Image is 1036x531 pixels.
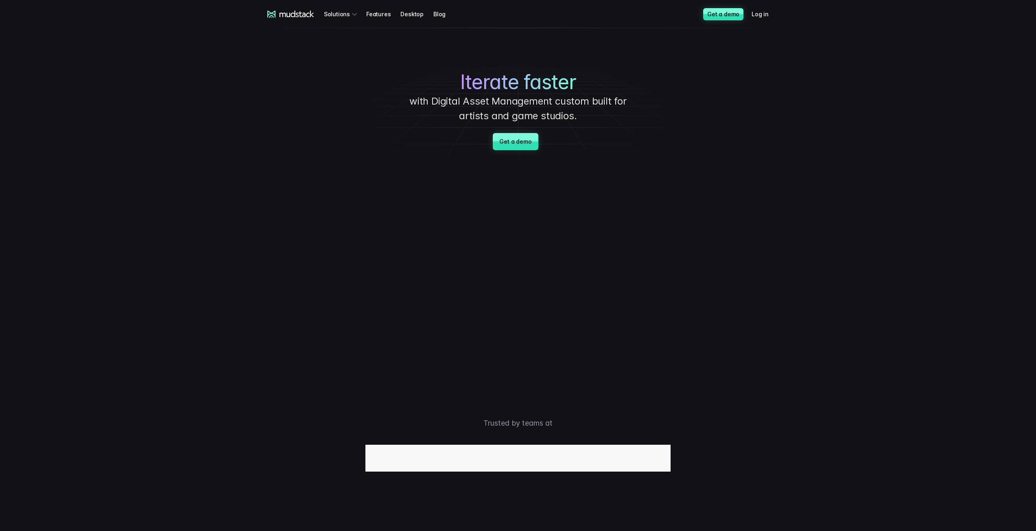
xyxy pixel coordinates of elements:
a: Blog [433,7,455,22]
p: Trusted by teams at [233,417,803,428]
a: Get a demo [493,133,538,150]
a: Features [366,7,400,22]
a: mudstack logo [267,11,314,18]
a: Get a demo [703,8,743,20]
span: Iterate faster [460,70,576,94]
div: Solutions [324,7,360,22]
a: Desktop [400,7,433,22]
p: with Digital Asset Management custom built for artists and game studios. [396,94,640,123]
a: Log in [752,7,778,22]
